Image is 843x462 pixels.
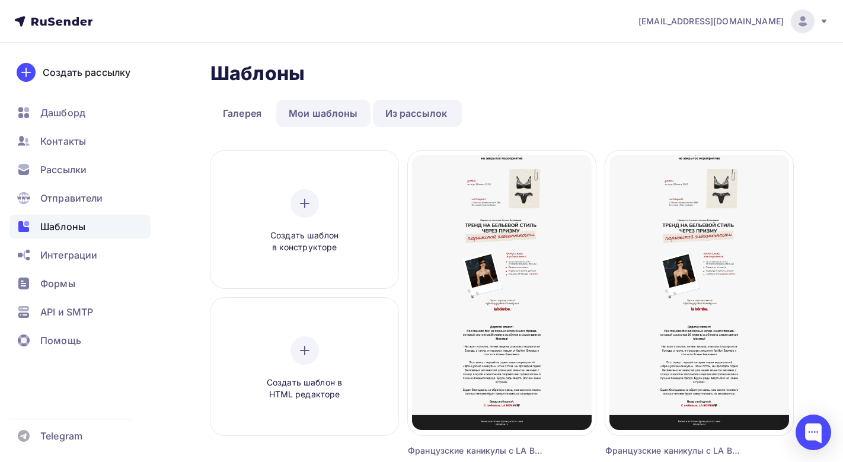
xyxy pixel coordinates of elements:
a: Отправители [9,186,151,210]
div: Французские каникулы с LA BÓMBE! [408,445,549,457]
a: Из рассылок [373,100,460,127]
span: Контакты [40,134,86,148]
h2: Шаблоны [210,62,305,85]
span: API и SMTP [40,305,93,319]
span: Telegram [40,429,82,443]
a: Дашборд [9,101,151,125]
span: [EMAIL_ADDRESS][DOMAIN_NAME] [638,15,784,27]
span: Формы [40,276,75,291]
span: Шаблоны [40,219,85,234]
span: Рассылки [40,163,87,177]
span: Помощь [40,333,81,348]
span: Создать шаблон в конструкторе [248,230,361,254]
a: Формы [9,272,151,295]
span: Дашборд [40,106,85,120]
span: Отправители [40,191,103,205]
span: Интеграции [40,248,97,262]
a: Контакты [9,129,151,153]
div: Создать рассылку [43,65,130,79]
a: Галерея [210,100,274,127]
div: Французские каникулы с LA BÓMBE! [605,445,746,457]
a: [EMAIL_ADDRESS][DOMAIN_NAME] [638,9,829,33]
a: Шаблоны [9,215,151,238]
a: Рассылки [9,158,151,181]
a: Мои шаблоны [276,100,371,127]
span: Создать шаблон в HTML редакторе [248,377,361,401]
